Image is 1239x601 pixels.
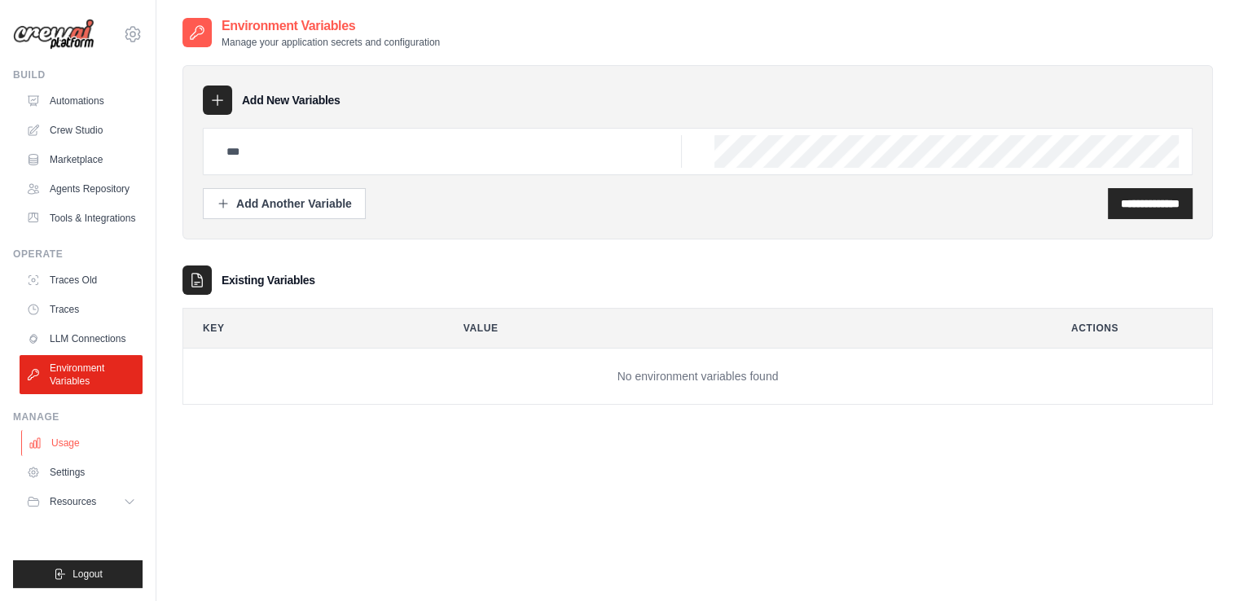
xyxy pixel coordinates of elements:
[50,495,96,508] span: Resources
[20,267,143,293] a: Traces Old
[13,248,143,261] div: Operate
[222,16,440,36] h2: Environment Variables
[13,19,94,50] img: Logo
[183,309,431,348] th: Key
[20,355,143,394] a: Environment Variables
[20,147,143,173] a: Marketplace
[13,410,143,423] div: Manage
[20,117,143,143] a: Crew Studio
[13,68,143,81] div: Build
[20,489,143,515] button: Resources
[242,92,341,108] h3: Add New Variables
[217,195,352,212] div: Add Another Variable
[20,459,143,485] a: Settings
[203,188,366,219] button: Add Another Variable
[183,349,1212,405] td: No environment variables found
[20,326,143,352] a: LLM Connections
[444,309,1039,348] th: Value
[72,568,103,581] span: Logout
[20,88,143,114] a: Automations
[13,560,143,588] button: Logout
[222,272,315,288] h3: Existing Variables
[1052,309,1212,348] th: Actions
[222,36,440,49] p: Manage your application secrets and configuration
[20,205,143,231] a: Tools & Integrations
[20,176,143,202] a: Agents Repository
[21,430,144,456] a: Usage
[20,296,143,322] a: Traces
